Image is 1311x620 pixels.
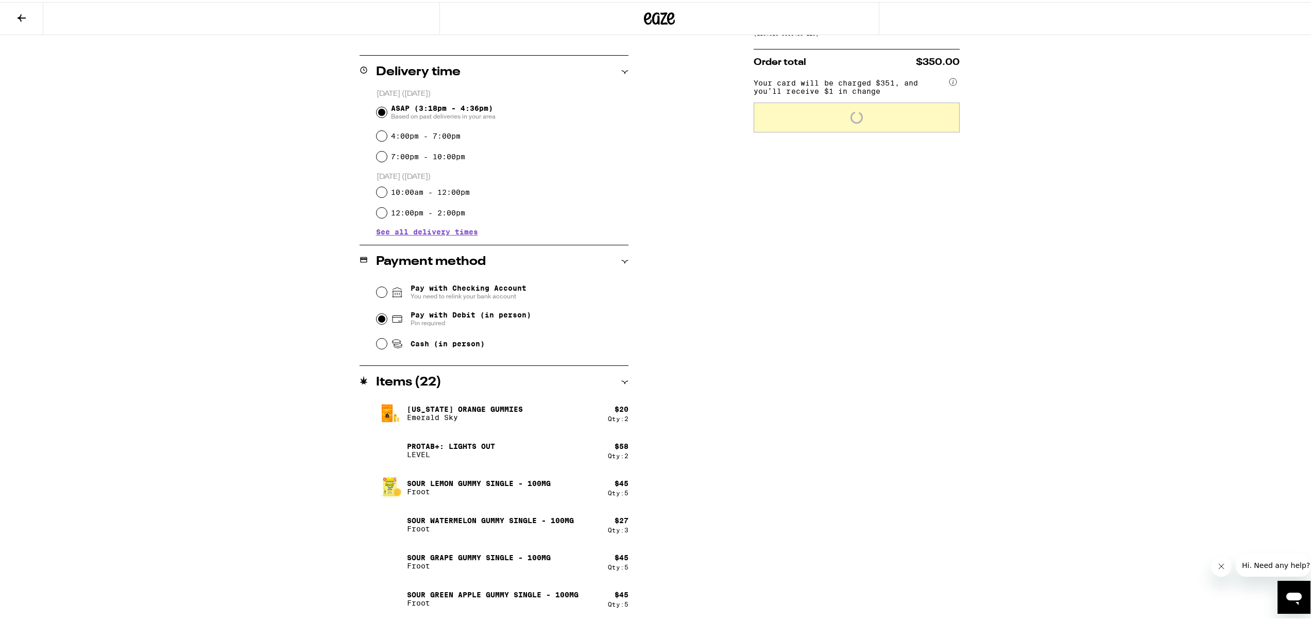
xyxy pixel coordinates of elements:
[376,582,405,611] img: Sour Green Apple Gummy Single - 100mg
[615,440,628,448] div: $ 58
[407,485,551,494] p: Froot
[407,560,551,568] p: Froot
[391,130,461,138] label: 4:00pm - 7:00pm
[391,110,496,119] span: Based on past deliveries in your area
[411,290,526,298] span: You need to relink your bank account
[615,403,628,411] div: $ 20
[376,64,461,76] h2: Delivery time
[376,226,478,233] button: See all delivery times
[608,562,628,568] div: Qty: 5
[1236,552,1310,575] iframe: Message from company
[377,170,628,180] p: [DATE] ([DATE])
[916,56,960,65] span: $350.00
[407,448,495,457] p: LEVEL
[615,514,628,523] div: $ 27
[377,87,628,97] p: [DATE] ([DATE])
[754,56,806,65] span: Order total
[407,403,523,411] p: [US_STATE] Orange Gummies
[391,102,496,119] span: ASAP (3:18pm - 4:36pm)
[391,186,470,194] label: 10:00am - 12:00pm
[615,477,628,485] div: $ 45
[608,488,628,494] div: Qty: 5
[608,413,628,420] div: Qty: 2
[376,254,486,266] h2: Payment method
[608,525,628,531] div: Qty: 3
[608,450,628,457] div: Qty: 2
[376,508,405,537] img: Sour Watermelon Gummy Single - 100mg
[407,411,523,420] p: Emerald Sky
[407,597,578,605] p: Froot
[615,589,628,597] div: $ 45
[411,317,531,325] span: Pin required
[391,150,465,159] label: 7:00pm - 10:00pm
[1211,554,1232,575] iframe: Close message
[376,374,441,387] h2: Items ( 22 )
[391,207,465,215] label: 12:00pm - 2:00pm
[376,434,405,463] img: ProTab+: Lights Out
[407,589,578,597] p: Sour Green Apple Gummy Single - 100mg
[376,474,405,497] img: Sour Lemon Gummy Single - 100mg
[1278,579,1310,612] iframe: Button to launch messaging window
[376,545,405,574] img: Sour Grape Gummy Single - 100mg
[407,551,551,560] p: Sour Grape Gummy Single - 100mg
[407,440,495,448] p: ProTab+: Lights Out
[411,309,531,317] span: Pay with Debit (in person)
[411,282,526,298] span: Pay with Checking Account
[411,338,485,346] span: Cash (in person)
[608,599,628,606] div: Qty: 5
[376,397,405,426] img: California Orange Gummies
[615,551,628,560] div: $ 45
[754,73,947,93] span: Your card will be charged $351, and you’ll receive $1 in change
[407,523,574,531] p: Froot
[407,514,574,523] p: Sour Watermelon Gummy Single - 100mg
[407,477,551,485] p: Sour Lemon Gummy Single - 100mg
[376,40,628,48] p: We'll contact you at [PHONE_NUMBER] when we arrive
